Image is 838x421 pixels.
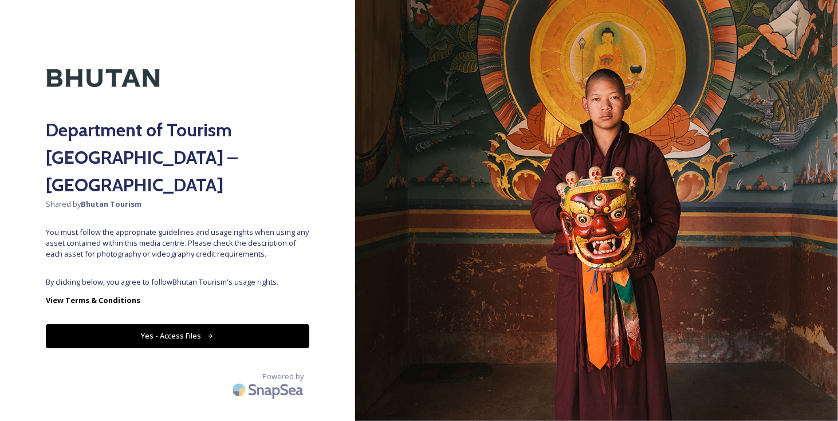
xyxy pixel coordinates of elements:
a: View Terms & Conditions [46,293,309,307]
span: Shared by [46,199,309,210]
span: You must follow the appropriate guidelines and usage rights when using any asset contained within... [46,227,309,260]
span: By clicking below, you agree to follow Bhutan Tourism 's usage rights. [46,277,309,288]
h2: Department of Tourism [GEOGRAPHIC_DATA] – [GEOGRAPHIC_DATA] [46,116,309,199]
img: SnapSea Logo [229,376,309,403]
strong: View Terms & Conditions [46,295,140,305]
img: Kingdom-of-Bhutan-Logo.png [46,46,160,111]
button: Yes - Access Files [46,324,309,348]
span: Powered by [262,371,304,382]
strong: Bhutan Tourism [81,199,141,209]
